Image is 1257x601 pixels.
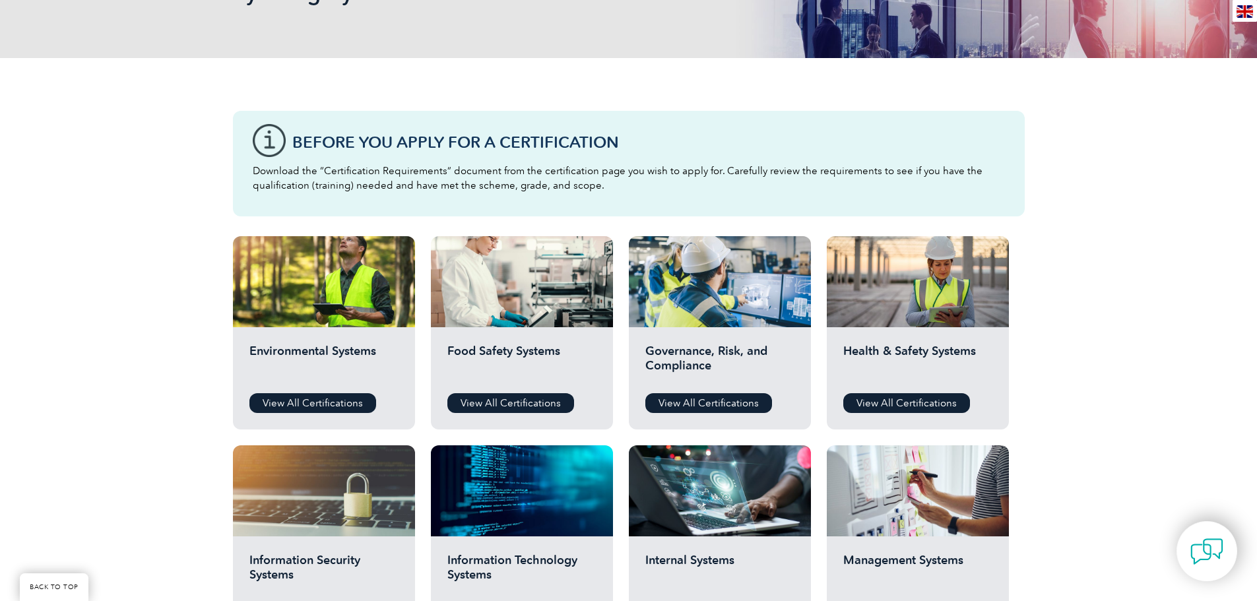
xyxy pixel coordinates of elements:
[1190,535,1223,568] img: contact-chat.png
[645,344,794,383] h2: Governance, Risk, and Compliance
[843,393,970,413] a: View All Certifications
[249,393,376,413] a: View All Certifications
[253,164,1005,193] p: Download the “Certification Requirements” document from the certification page you wish to apply ...
[1237,5,1253,18] img: en
[843,553,992,592] h2: Management Systems
[447,553,596,592] h2: Information Technology Systems
[645,393,772,413] a: View All Certifications
[447,344,596,383] h2: Food Safety Systems
[249,344,399,383] h2: Environmental Systems
[20,573,88,601] a: BACK TO TOP
[645,553,794,592] h2: Internal Systems
[843,344,992,383] h2: Health & Safety Systems
[292,134,1005,150] h3: Before You Apply For a Certification
[447,393,574,413] a: View All Certifications
[249,553,399,592] h2: Information Security Systems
